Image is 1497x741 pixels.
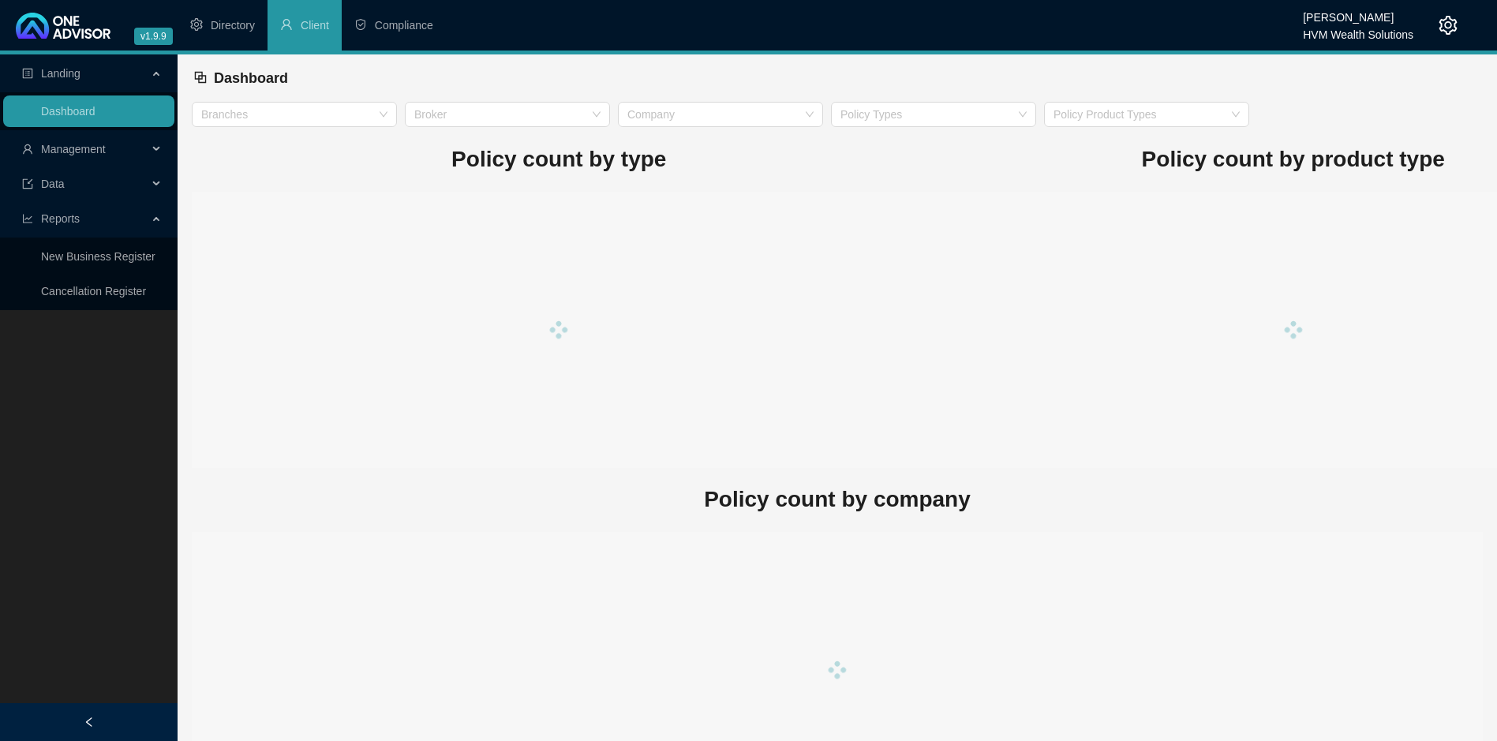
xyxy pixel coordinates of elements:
[1303,21,1413,39] div: HVM Wealth Solutions
[1303,4,1413,21] div: [PERSON_NAME]
[354,18,367,31] span: safety
[211,19,255,32] span: Directory
[22,213,33,224] span: line-chart
[41,250,155,263] a: New Business Register
[134,28,173,45] span: v1.9.9
[301,19,329,32] span: Client
[41,178,65,190] span: Data
[1439,16,1458,35] span: setting
[84,717,95,728] span: left
[41,143,106,155] span: Management
[280,18,293,31] span: user
[16,13,110,39] img: 2df55531c6924b55f21c4cf5d4484680-logo-light.svg
[41,285,146,298] a: Cancellation Register
[22,68,33,79] span: profile
[193,70,208,84] span: block
[41,212,80,225] span: Reports
[190,18,203,31] span: setting
[41,105,95,118] a: Dashboard
[192,142,926,177] h1: Policy count by type
[41,67,80,80] span: Landing
[192,482,1483,517] h1: Policy count by company
[22,178,33,189] span: import
[22,144,33,155] span: user
[375,19,433,32] span: Compliance
[214,70,288,86] span: Dashboard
